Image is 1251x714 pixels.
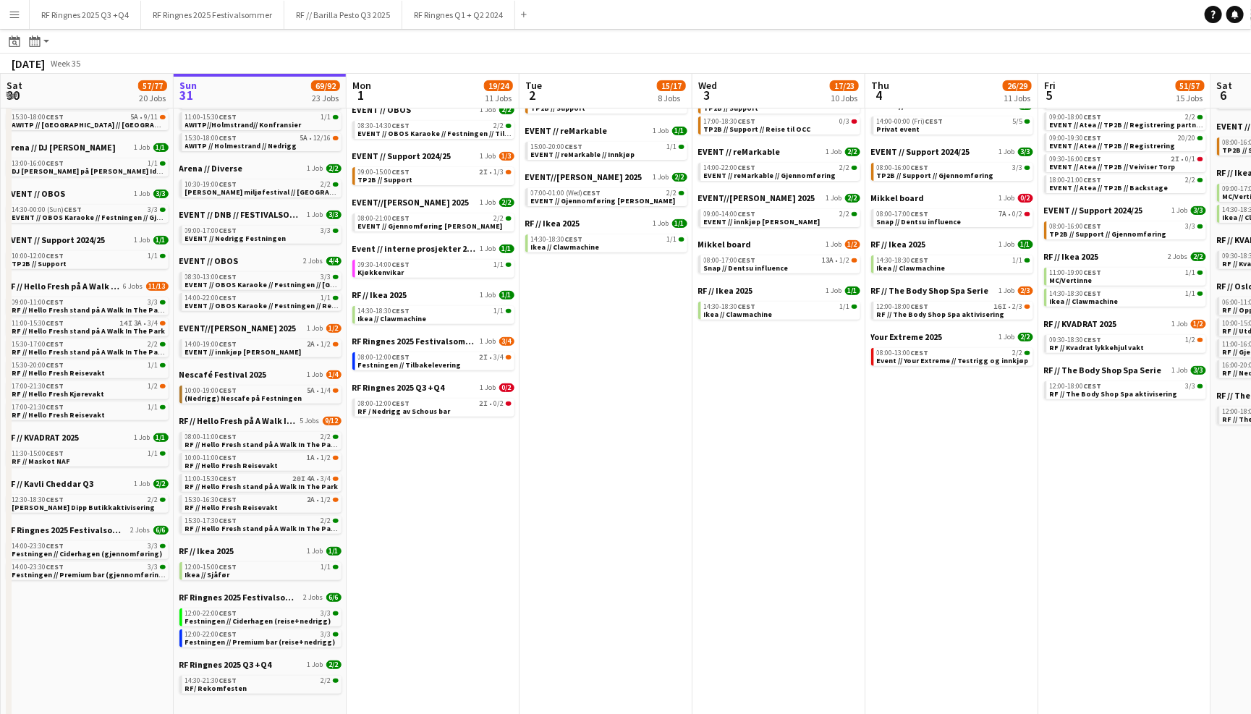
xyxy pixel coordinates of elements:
a: RF // Ikea 20251 Job1/1 [525,218,687,229]
a: RF // Ikea 20251 Job1/1 [352,289,514,300]
a: 15:30-18:00CEST5A•9/11AWITP // [GEOGRAPHIC_DATA] // [GEOGRAPHIC_DATA] [12,112,166,129]
span: 17:00-18:30 [704,118,756,125]
span: 1 Job [826,286,842,295]
span: 15:00-20:00 [531,143,583,150]
span: 1 Job [1172,206,1188,215]
span: 08:00-21:00 [358,215,410,222]
span: CEST [392,213,410,223]
span: CEST [738,163,756,172]
span: 08:00-17:00 [704,257,756,264]
span: 08:00-16:00 [877,164,929,171]
span: Mikkel board [871,192,925,203]
span: EVENT // OBOS [7,188,66,199]
a: 09:00-17:00CEST3/3EVENT // Nedrigg Festningen [185,226,339,242]
button: RF Ringnes 2025 Q3 +Q4 [30,1,141,29]
a: 09:30-16:00CEST2I•0/1EVENT // Atea // TP2B // Veiviser Torp [1050,154,1203,171]
span: 09:00-18:00 [1050,114,1102,121]
span: 2/2 [494,122,504,129]
span: AWITP//Holmstrand// Konfransier [185,120,302,129]
span: 3/3 [1186,223,1196,230]
a: 10:00-12:00CEST1/1TP2B // Support [12,251,166,268]
span: 1 Job [826,194,842,203]
span: EVENT // Gjennomføring Wilhelmsen [358,221,503,231]
span: Kjøkkenvikar [358,268,404,277]
span: CEST [1084,133,1102,143]
div: • [185,135,339,142]
span: EVENT // OBOS Karaoke // Festningen // Tilbakelevering [358,129,551,138]
a: Event // interne prosjekter 20251 Job1/1 [352,243,514,254]
span: CEST [46,251,64,260]
span: CEST [219,272,237,281]
button: RF Ringnes Q1 + Q2 2024 [402,1,515,29]
a: EVENT//[PERSON_NAME] 20251 Job2/2 [525,171,687,182]
a: 09:00-15:00CEST2I•1/3TP2B // Support [358,167,512,184]
span: 2/2 [845,148,860,156]
div: EVENT//[PERSON_NAME] 20251 Job2/208:00-21:00CEST2/2EVENT // Gjennomføring [PERSON_NAME] [352,197,514,243]
span: 11/13 [146,282,169,291]
div: EVENT//[PERSON_NAME] 20251 Job2/209:00-14:00CEST2/2EVENT // innkjøp [PERSON_NAME] [698,192,860,239]
span: RF // Ikea 2025 [352,289,407,300]
span: AWITP // Kristiansand // Nedrigg [12,120,195,129]
a: 09:00-18:00CEST2/2EVENT // Atea // TP2B // Registrering partnere [1050,112,1203,129]
div: • [1050,156,1203,163]
a: EVENT // OBOS2 Jobs4/4 [179,255,342,266]
span: 14:30-00:00 (Sun) [12,206,82,213]
span: 09:00-17:00 [185,227,237,234]
span: 10:00-12:00 [12,252,64,260]
span: EVENT // reMarkable [698,146,781,157]
span: 08:00-17:00 [877,211,929,218]
span: 08:30-13:00 [185,273,237,281]
span: 1 Job [653,127,669,135]
span: EVENT//WILHELMSEN 2025 [352,197,470,208]
a: 17:00-18:30CEST0/3TP2B // Support // Reise til OCC [704,116,857,133]
span: TP2B // Support // Gjennomføring [877,171,994,180]
span: 3/3 [1013,164,1023,171]
div: EVENT // Support 2024/251 Job3/308:00-16:00CEST3/3TP2B // Support // Gjennomføring [871,146,1033,192]
a: 11:00-19:00CEST1/1MC/Vertinne [1050,268,1203,284]
span: 09:00-15:00 [358,169,410,176]
span: AWITP // Holmestrand // Nedrigg [185,141,297,150]
button: RF // Barilla Pesto Q3 2025 [284,1,402,29]
span: 11:00-19:00 [1050,269,1102,276]
span: EVENT // Nedrigg Festningen [185,234,287,243]
span: EVENT // Support 2024/25 [352,150,451,161]
div: RF // Ikea 20251 Job1/114:30-18:30CEST1/1Ikea // Clawmachine [698,285,860,323]
span: Arena // Diverse [179,163,243,174]
span: CEST [911,163,929,172]
span: EVENT // OBOS [179,255,239,266]
div: Mikkel board1 Job0/208:00-17:00CEST7A•0/2Snap // Dentsu influence [871,192,1033,239]
span: 7A [999,211,1007,218]
span: CEST [911,255,929,265]
span: 09:00-14:00 [704,211,756,218]
div: Event // interne prosjekter 20251 Job1/109:30-14:00CEST1/1Kjøkkenvikar [352,243,514,289]
span: 14:00-22:00 [704,164,756,171]
span: 09:00-19:30 [1050,135,1102,142]
span: CEST [738,255,756,265]
span: MC/Vertinne [1050,276,1093,285]
a: RF // Ikea 20251 Job1/1 [871,239,1033,250]
a: 10:30-19:00CEST2/2[PERSON_NAME] miljøfestival // [GEOGRAPHIC_DATA]/[GEOGRAPHIC_DATA] [185,179,339,196]
div: • [12,114,166,121]
span: EVENT // reMarkable // Gjennomføring [704,171,836,180]
span: CEST [738,116,756,126]
span: EVENT // OBOS [352,104,412,115]
span: 1 Job [308,164,323,173]
div: EVENT // reMarkable1 Job1/115:00-20:00CEST1/1EVENT // reMarkable // Innkjøp [525,125,687,171]
div: EVENT // Bravida1 Job5/514:00-00:00 (Fri)CEST5/5Privat event [871,100,1033,146]
span: EVENT // innkjøp Wilhelmsen [704,217,820,226]
a: EVENT//[PERSON_NAME] 20251 Job2/2 [352,197,514,208]
a: 07:00-01:00 (Wed)CEST2/2EVENT // Gjennomføring [PERSON_NAME] [531,188,684,205]
span: 2/2 [1191,252,1206,261]
div: EVENT // reMarkable1 Job2/214:00-22:00CEST2/2EVENT // reMarkable // Gjennomføring [698,146,860,192]
span: 5A [131,114,139,121]
a: 14:30-18:30CEST1/1Ikea // Clawmachine [531,234,684,251]
a: 14:30-18:30CEST1/1Ikea // Clawmachine [1050,289,1203,305]
span: Privat event [877,124,920,134]
span: RF // The Body Shop Spa Serie [871,285,989,296]
span: 2 Jobs [304,257,323,265]
span: CEST [1084,268,1102,277]
div: RF // The Body Shop Spa Serie1 Job2/312:00-18:00CEST16I•2/3RF // The Body Shop Spa aktivisering [871,285,1033,331]
a: 13:00-16:00CEST1/1DJ [PERSON_NAME] på [PERSON_NAME] Idrettsbane [12,158,166,175]
span: 3/3 [326,211,342,219]
div: EVENT // OBOS1 Job3/314:30-00:00 (Sun)CEST3/3EVENT // OBOS Karaoke // Festningen // Gjennomføring [7,188,169,234]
